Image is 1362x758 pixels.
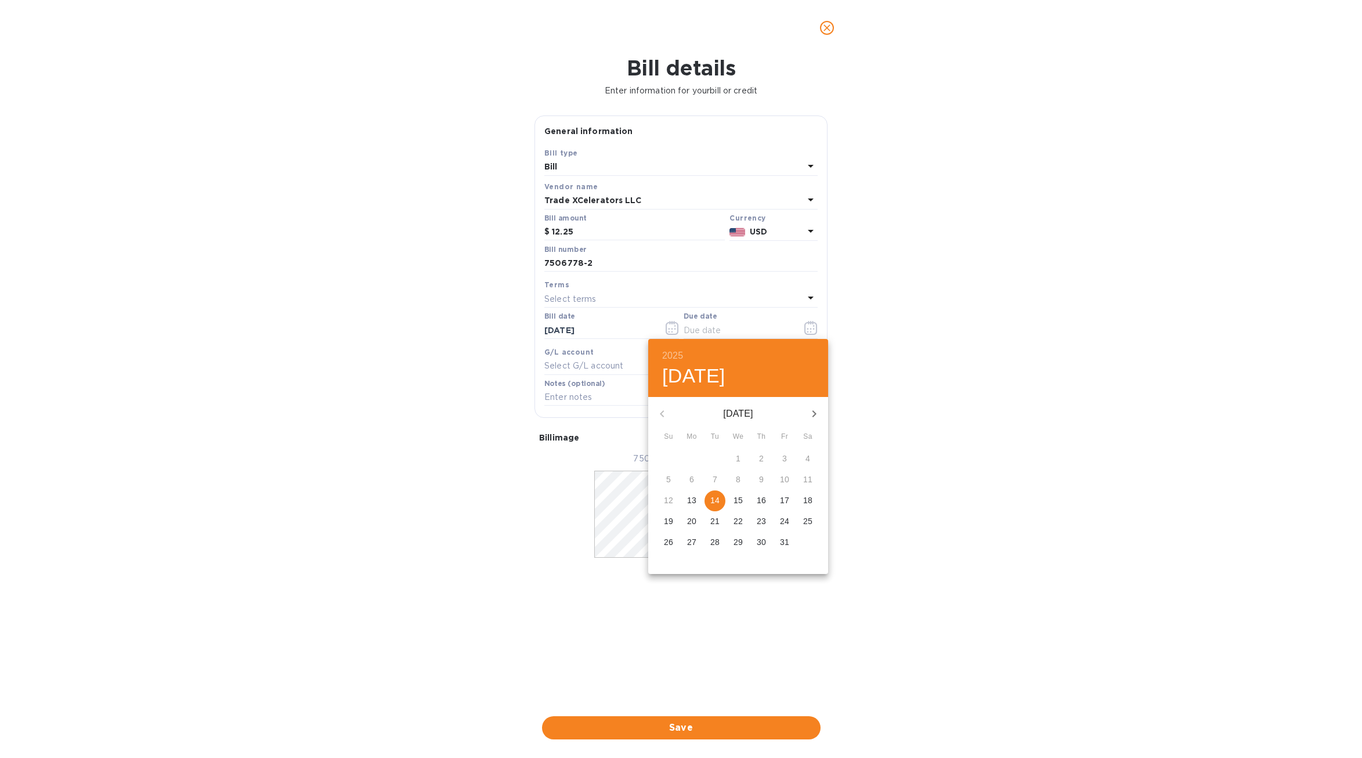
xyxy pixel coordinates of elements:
[681,532,702,553] button: 27
[658,431,679,443] span: Su
[662,364,725,388] button: [DATE]
[797,431,818,443] span: Sa
[710,536,720,548] p: 28
[728,490,749,511] button: 15
[774,532,795,553] button: 31
[803,515,812,527] p: 25
[751,511,772,532] button: 23
[681,511,702,532] button: 20
[728,532,749,553] button: 29
[780,536,789,548] p: 31
[780,494,789,506] p: 17
[1304,702,1362,758] iframe: Chat Widget
[803,494,812,506] p: 18
[728,511,749,532] button: 22
[687,494,696,506] p: 13
[751,532,772,553] button: 30
[687,536,696,548] p: 27
[728,431,749,443] span: We
[757,494,766,506] p: 16
[780,515,789,527] p: 24
[751,431,772,443] span: Th
[774,490,795,511] button: 17
[687,515,696,527] p: 20
[734,494,743,506] p: 15
[774,431,795,443] span: Fr
[662,348,683,364] button: 2025
[797,511,818,532] button: 25
[664,536,673,548] p: 26
[705,431,725,443] span: Tu
[705,532,725,553] button: 28
[664,515,673,527] p: 19
[734,536,743,548] p: 29
[757,515,766,527] p: 23
[705,490,725,511] button: 14
[681,431,702,443] span: Mo
[676,407,800,421] p: [DATE]
[658,511,679,532] button: 19
[710,494,720,506] p: 14
[705,511,725,532] button: 21
[710,515,720,527] p: 21
[757,536,766,548] p: 30
[797,490,818,511] button: 18
[681,490,702,511] button: 13
[774,511,795,532] button: 24
[734,515,743,527] p: 22
[751,490,772,511] button: 16
[658,532,679,553] button: 26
